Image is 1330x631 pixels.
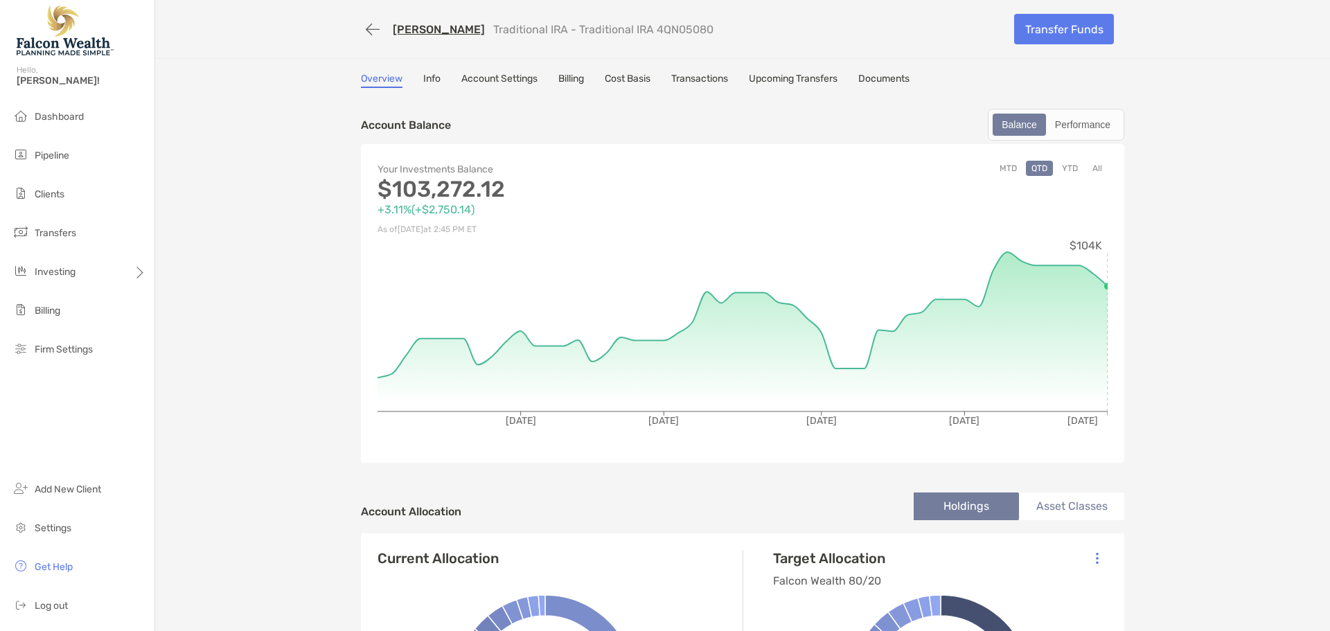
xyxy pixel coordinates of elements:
h4: Account Allocation [361,505,461,518]
div: segmented control [988,109,1124,141]
button: All [1087,161,1108,176]
li: Asset Classes [1019,492,1124,520]
p: As of [DATE] at 2:45 PM ET [378,221,743,238]
img: pipeline icon [12,146,29,163]
p: Falcon Wealth 80/20 [773,572,885,589]
span: Transfers [35,227,76,239]
span: Add New Client [35,483,101,495]
button: YTD [1056,161,1083,176]
img: Icon List Menu [1096,552,1099,565]
h4: Target Allocation [773,550,885,567]
p: +3.11% ( +$2,750.14 ) [378,201,743,218]
img: Falcon Wealth Planning Logo [17,6,114,55]
a: Upcoming Transfers [749,73,837,88]
span: [PERSON_NAME]! [17,75,146,87]
a: Transactions [671,73,728,88]
p: Traditional IRA - Traditional IRA 4QN05080 [493,23,713,36]
span: Pipeline [35,150,69,161]
p: $103,272.12 [378,181,743,198]
button: QTD [1026,161,1053,176]
tspan: [DATE] [506,415,536,427]
img: dashboard icon [12,107,29,124]
a: Info [423,73,441,88]
tspan: $104K [1070,239,1102,252]
div: Performance [1047,115,1118,134]
span: Get Help [35,561,73,573]
img: logout icon [12,596,29,613]
img: billing icon [12,301,29,318]
span: Dashboard [35,111,84,123]
a: Overview [361,73,402,88]
tspan: [DATE] [949,415,979,427]
img: transfers icon [12,224,29,240]
a: Documents [858,73,910,88]
span: Billing [35,305,60,317]
a: Cost Basis [605,73,650,88]
span: Firm Settings [35,344,93,355]
h4: Current Allocation [378,550,499,567]
span: Log out [35,600,68,612]
img: add_new_client icon [12,480,29,497]
tspan: [DATE] [648,415,679,427]
tspan: [DATE] [1067,415,1098,427]
a: Transfer Funds [1014,14,1114,44]
a: Account Settings [461,73,538,88]
span: Investing [35,266,76,278]
li: Holdings [914,492,1019,520]
tspan: [DATE] [806,415,837,427]
button: MTD [994,161,1022,176]
span: Clients [35,188,64,200]
img: settings icon [12,519,29,535]
a: Billing [558,73,584,88]
span: Settings [35,522,71,534]
a: [PERSON_NAME] [393,23,485,36]
img: firm-settings icon [12,340,29,357]
img: get-help icon [12,558,29,574]
img: investing icon [12,263,29,279]
p: Account Balance [361,116,451,134]
img: clients icon [12,185,29,202]
div: Balance [994,115,1045,134]
p: Your Investments Balance [378,161,743,178]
